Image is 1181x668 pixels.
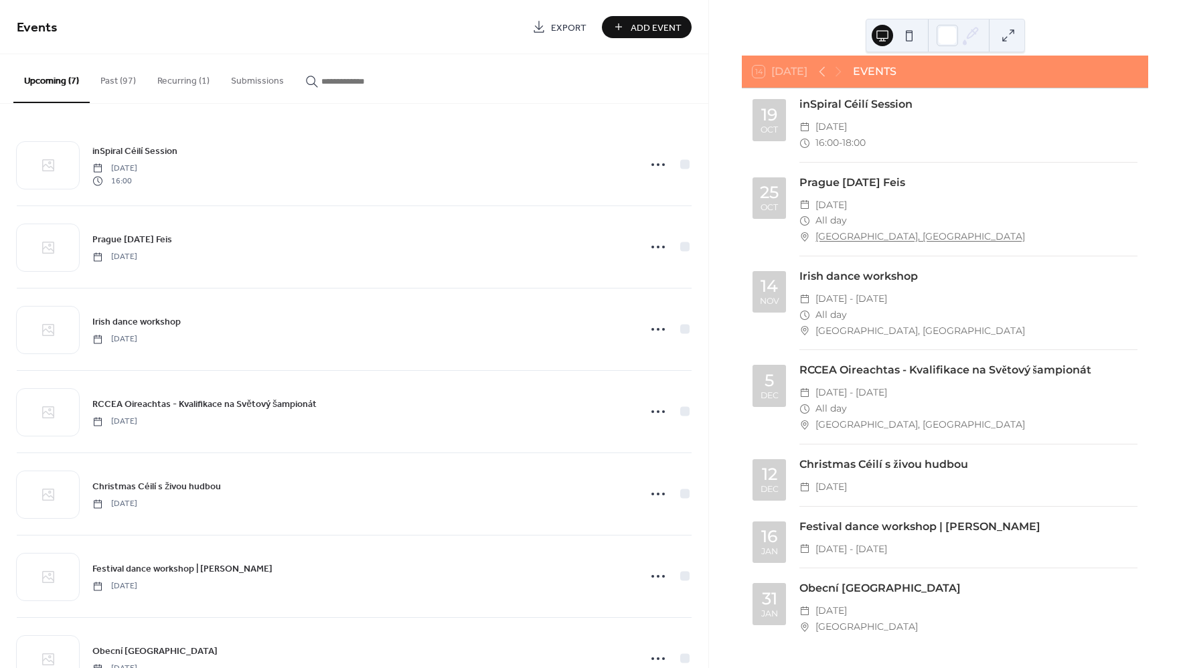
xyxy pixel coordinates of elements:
[815,291,887,307] span: [DATE] - [DATE]
[92,163,137,175] span: [DATE]
[815,135,839,151] span: 16:00
[815,479,847,495] span: [DATE]
[760,297,779,306] div: Nov
[799,307,810,323] div: ​
[815,385,887,401] span: [DATE] - [DATE]
[90,54,147,102] button: Past (97)
[92,145,177,159] span: inSpiral Céilí Session
[799,323,810,339] div: ​
[815,417,1025,433] span: [GEOGRAPHIC_DATA], [GEOGRAPHIC_DATA]
[92,561,272,576] a: Festival dance workshop | [PERSON_NAME]
[799,519,1137,535] div: Festival dance workshop | [PERSON_NAME]
[761,203,778,212] div: Oct
[92,175,137,187] span: 16:00
[92,233,172,247] span: Prague [DATE] Feis
[815,229,1025,245] a: [GEOGRAPHIC_DATA], [GEOGRAPHIC_DATA]
[799,135,810,151] div: ​
[799,580,1137,596] div: Obecní [GEOGRAPHIC_DATA]
[815,213,847,229] span: All day
[760,184,779,201] div: 25
[799,603,810,619] div: ​
[799,197,810,214] div: ​
[92,143,177,159] a: inSpiral Céilí Session
[799,213,810,229] div: ​
[761,106,777,123] div: 19
[92,416,137,428] span: [DATE]
[92,479,221,494] a: Christmas Céilí s živou hudbou
[799,619,810,635] div: ​
[631,21,682,35] span: Add Event
[92,251,137,263] span: [DATE]
[551,21,586,35] span: Export
[522,16,597,38] a: Export
[761,126,778,135] div: Oct
[17,15,58,41] span: Events
[839,135,842,151] span: -
[815,307,847,323] span: All day
[92,498,137,510] span: [DATE]
[799,401,810,417] div: ​
[92,645,218,659] span: Obecní [GEOGRAPHIC_DATA]
[13,54,90,103] button: Upcoming (7)
[799,362,1137,378] div: RCCEA Oireachtas - Kvalifikace na Světový šampionát
[799,268,1137,284] div: Irish dance workshop
[815,197,847,214] span: [DATE]
[799,456,1137,473] div: Christmas Céilí s živou hudbou
[92,480,221,494] span: Christmas Céilí s živou hudbou
[92,643,218,659] a: Obecní [GEOGRAPHIC_DATA]
[815,401,847,417] span: All day
[761,485,779,494] div: Dec
[815,603,847,619] span: [DATE]
[92,398,317,412] span: RCCEA Oireachtas - Kvalifikace na Světový šampionát
[602,16,692,38] button: Add Event
[799,479,810,495] div: ​
[147,54,220,102] button: Recurring (1)
[92,580,137,592] span: [DATE]
[92,396,317,412] a: RCCEA Oireachtas - Kvalifikace na Světový šampionát
[815,619,918,635] span: [GEOGRAPHIC_DATA]
[92,562,272,576] span: Festival dance workshop | [PERSON_NAME]
[761,278,778,295] div: 14
[765,372,774,389] div: 5
[799,229,810,245] div: ​
[220,54,295,102] button: Submissions
[92,314,181,329] a: Irish dance workshop
[799,417,810,433] div: ​
[761,610,778,618] div: Jan
[799,385,810,401] div: ​
[799,541,810,558] div: ​
[799,175,1137,191] div: Prague [DATE] Feis
[761,392,779,400] div: Dec
[92,232,172,247] a: Prague [DATE] Feis
[799,119,810,135] div: ​
[762,466,777,483] div: 12
[815,323,1025,339] span: [GEOGRAPHIC_DATA], [GEOGRAPHIC_DATA]
[92,333,137,345] span: [DATE]
[853,64,896,80] div: EVENTS
[799,96,1137,112] div: inSpiral Céilí Session
[762,590,777,607] div: 31
[92,315,181,329] span: Irish dance workshop
[761,528,777,545] div: 16
[799,291,810,307] div: ​
[761,548,778,556] div: Jan
[842,135,866,151] span: 18:00
[815,541,887,558] span: [DATE] - [DATE]
[815,119,847,135] span: [DATE]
